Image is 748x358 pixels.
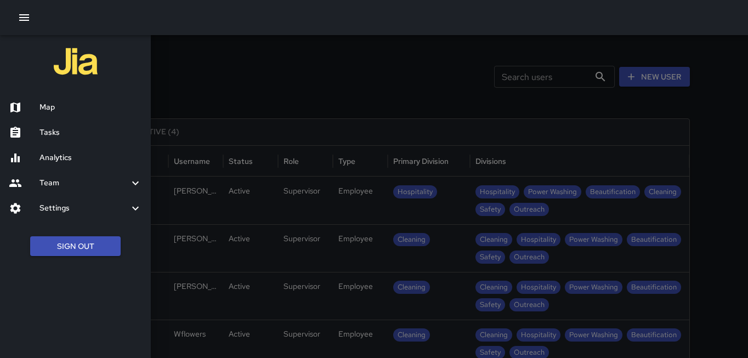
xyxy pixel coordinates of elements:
[39,101,142,113] h6: Map
[54,39,98,83] img: jia-logo
[39,202,129,214] h6: Settings
[39,177,129,189] h6: Team
[39,127,142,139] h6: Tasks
[39,152,142,164] h6: Analytics
[30,236,121,257] button: Sign Out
